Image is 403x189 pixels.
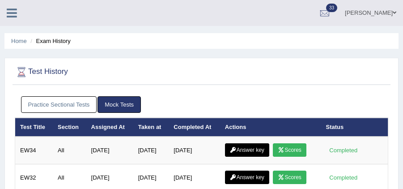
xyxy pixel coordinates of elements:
span: 33 [326,4,337,12]
th: Taken at [133,118,169,137]
th: Test Title [15,118,53,137]
th: Status [321,118,388,137]
th: Assigned At [86,118,133,137]
div: Completed [326,146,361,155]
li: Exam History [28,37,71,45]
div: Completed [326,173,361,182]
th: Actions [220,118,321,137]
a: Mock Tests [98,96,141,113]
a: Practice Sectional Tests [21,96,97,113]
a: Scores [273,171,306,184]
h2: Test History [15,65,246,79]
td: All [53,137,86,164]
td: EW34 [15,137,53,164]
td: [DATE] [169,137,220,164]
a: Scores [273,143,306,157]
th: Section [53,118,86,137]
th: Completed At [169,118,220,137]
a: Home [11,38,27,44]
a: Answer key [225,171,269,184]
td: [DATE] [86,137,133,164]
a: Answer key [225,143,269,157]
td: [DATE] [133,137,169,164]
